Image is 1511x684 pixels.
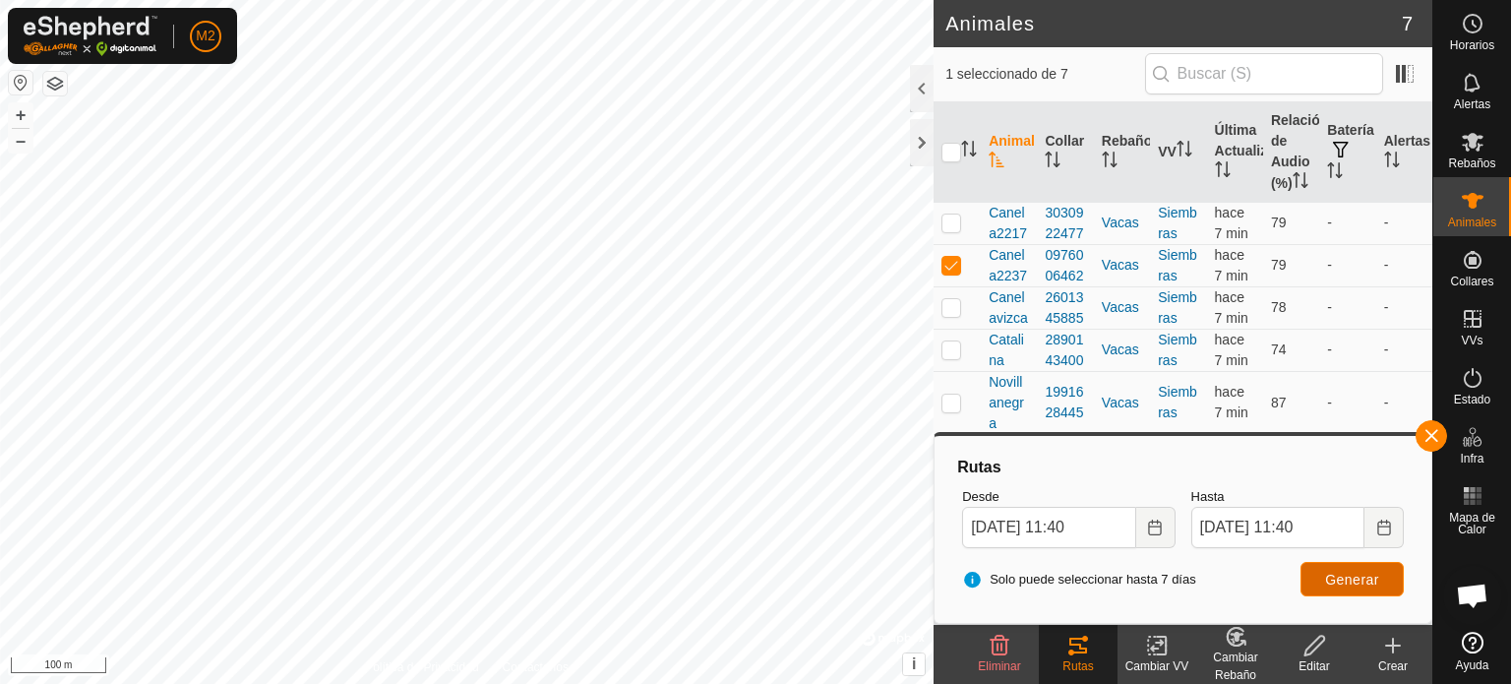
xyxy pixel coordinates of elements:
[978,659,1020,673] span: Eliminar
[945,12,1402,35] h2: Animales
[1461,335,1482,346] span: VVs
[989,245,1029,286] span: Canela2237
[981,102,1037,203] th: Animal
[196,26,214,46] span: M2
[1454,98,1490,110] span: Alertas
[1319,202,1375,244] td: -
[1158,289,1197,326] a: Siembras
[1215,164,1231,180] p-sorticon: Activar para ordenar
[1454,394,1490,405] span: Estado
[1376,244,1432,286] td: -
[989,155,1004,170] p-sorticon: Activar para ordenar
[962,487,1175,507] label: Desde
[1215,384,1248,420] span: 31 ago 2025, 11:32
[1271,395,1287,410] span: 87
[1327,165,1343,181] p-sorticon: Activar para ordenar
[1300,562,1404,596] button: Generar
[365,658,478,676] a: Política de Privacidad
[43,72,67,95] button: Capas del Mapa
[1433,624,1511,679] a: Ayuda
[1102,340,1142,360] div: Vacas
[24,16,157,56] img: Logo Gallagher
[1094,102,1150,203] th: Rebaño
[945,64,1144,85] span: 1 seleccionado de 7
[1275,657,1354,675] div: Editar
[1045,382,1085,423] div: 1991628445
[912,655,916,672] span: i
[1376,371,1432,434] td: -
[1158,384,1197,420] a: Siembras
[1102,393,1142,413] div: Vacas
[1045,203,1085,244] div: 3030922477
[1102,255,1142,276] div: Vacas
[1354,657,1432,675] div: Crear
[1045,287,1085,329] div: 2601345885
[1196,649,1275,684] div: Cambiar Rebaño
[1376,102,1432,203] th: Alertas
[1271,342,1287,357] span: 74
[1319,244,1375,286] td: -
[903,653,925,675] button: i
[1448,157,1495,169] span: Rebaños
[1118,657,1196,675] div: Cambiar VV
[1215,332,1248,368] span: 31 ago 2025, 11:32
[1376,286,1432,329] td: -
[1215,289,1248,326] span: 31 ago 2025, 11:33
[1158,205,1197,241] a: Siembras
[1364,507,1404,548] button: Choose Date
[1136,507,1176,548] button: Choose Date
[1191,487,1404,507] label: Hasta
[1271,215,1287,230] span: 79
[9,129,32,153] button: –
[1402,9,1413,38] span: 7
[1158,247,1197,283] a: Siembras
[1102,213,1142,233] div: Vacas
[1271,299,1287,315] span: 78
[1045,155,1060,170] p-sorticon: Activar para ordenar
[1319,371,1375,434] td: -
[1443,566,1502,625] a: Chat abierto
[1037,102,1093,203] th: Collar
[1207,102,1263,203] th: Última Actualización
[1376,202,1432,244] td: -
[503,658,569,676] a: Contáctenos
[1456,659,1489,671] span: Ayuda
[9,103,32,127] button: +
[1319,102,1375,203] th: Batería
[989,203,1029,244] span: Canela2217
[954,456,1412,479] div: Rutas
[1102,155,1118,170] p-sorticon: Activar para ordenar
[1215,247,1248,283] span: 31 ago 2025, 11:32
[1438,512,1506,535] span: Mapa de Calor
[989,330,1029,371] span: Catalina
[1450,276,1493,287] span: Collares
[1450,39,1494,51] span: Horarios
[9,71,32,94] button: Restablecer Mapa
[1448,217,1496,228] span: Animales
[1263,102,1319,203] th: Relación de Audio (%)
[1039,657,1118,675] div: Rutas
[1319,329,1375,371] td: -
[1145,53,1383,94] input: Buscar (S)
[1319,286,1375,329] td: -
[1102,297,1142,318] div: Vacas
[1376,329,1432,371] td: -
[1293,175,1308,191] p-sorticon: Activar para ordenar
[1384,155,1400,170] p-sorticon: Activar para ordenar
[1271,257,1287,273] span: 79
[962,570,1196,590] span: Solo puede seleccionar hasta 7 días
[1150,102,1206,203] th: VV
[1158,332,1197,368] a: Siembras
[989,287,1029,329] span: Canelavizca
[1215,205,1248,241] span: 31 ago 2025, 11:32
[989,372,1029,434] span: Novillanegra
[1045,330,1085,371] div: 2890143400
[961,144,977,159] p-sorticon: Activar para ordenar
[1325,572,1379,588] span: Generar
[1460,453,1483,465] span: Infra
[1177,144,1192,159] p-sorticon: Activar para ordenar
[1045,245,1085,286] div: 0976006462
